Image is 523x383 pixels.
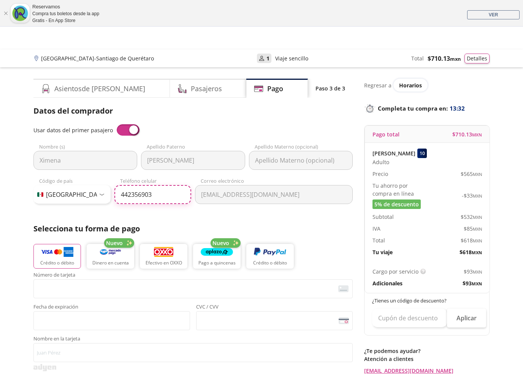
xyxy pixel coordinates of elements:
[364,79,490,92] div: Regresar a ver horarios
[114,185,192,204] input: Teléfono celular
[249,151,353,170] input: Apellido Materno (opcional)
[212,239,229,247] span: Nuevo
[141,151,245,170] input: Apellido Paterno
[193,244,241,269] button: Pago a quincenas
[472,132,482,138] small: MXN
[372,149,415,157] p: [PERSON_NAME]
[372,170,388,178] p: Precio
[473,193,482,199] small: MXN
[464,225,482,233] span: $ 85
[372,225,380,233] p: IVA
[146,260,182,266] p: Efectivo en OXXO
[37,313,187,328] iframe: Iframe de la fecha de caducidad de la tarjeta asegurada
[372,309,447,328] input: Cupón de descuento
[338,285,349,292] img: card
[40,260,74,266] p: Crédito o débito
[364,347,490,355] p: ¿Te podemos ayudar?
[472,281,482,286] small: MXN
[3,11,8,16] a: Cerrar
[315,84,345,92] p: Paso 3 de 3
[32,3,99,11] div: Reservamos
[364,81,391,89] p: Regresar a
[140,244,187,269] button: Efectivo en OXXO
[196,304,353,311] span: CVC / CVV
[32,17,99,24] div: Gratis - En App Store
[489,12,498,17] span: VER
[461,236,482,244] span: $ 618
[428,54,461,63] span: $ 710.13
[399,82,422,89] span: Horarios
[467,10,520,19] a: VER
[191,84,222,94] h4: Pasajeros
[464,267,482,275] span: $ 93
[411,54,424,62] p: Total
[473,214,482,220] small: MXN
[33,364,56,371] img: svg+xml;base64,PD94bWwgdmVyc2lvbj0iMS4wIiBlbmNvZGluZz0iVVRGLTgiPz4KPHN2ZyB3aWR0aD0iMzk2cHgiIGhlaW...
[461,170,482,178] span: $ 565
[462,191,482,199] span: -$ 33
[473,226,482,232] small: MXN
[267,84,283,94] h4: Pago
[33,127,113,134] span: Usar datos del primer pasajero
[364,367,490,375] a: [EMAIL_ADDRESS][DOMAIN_NAME]
[37,192,43,197] img: MX
[195,185,353,204] input: Correo electrónico
[472,250,482,255] small: MXN
[92,260,129,266] p: Dinero en cuenta
[372,158,389,166] span: Adulto
[364,103,490,114] p: Completa tu compra en :
[275,54,308,62] p: Viaje sencillo
[450,104,465,113] span: 13:32
[106,239,123,247] span: Nuevo
[32,10,99,17] div: Compra tus boletos desde la app
[198,260,236,266] p: Pago a quincenas
[417,149,427,158] div: 10
[450,55,461,62] small: MXN
[372,182,427,198] p: Tu ahorro por compra en línea
[364,355,490,363] p: Atención a clientes
[33,304,190,311] span: Fecha de expiración
[447,309,486,328] button: Aplicar
[33,105,353,117] p: Datos del comprador
[33,343,353,362] input: Nombre en la tarjeta
[372,279,403,287] p: Adicionales
[473,238,482,244] small: MXN
[473,171,482,177] small: MXN
[33,244,81,269] button: Crédito o débito
[374,200,419,208] span: 5% de descuento
[464,54,490,63] button: Detalles
[372,297,482,305] p: ¿Tienes un código de descuento?
[461,213,482,221] span: $ 532
[372,130,399,138] p: Pago total
[33,272,353,279] span: Número de tarjeta
[372,236,385,244] p: Total
[473,269,482,275] small: MXN
[200,313,349,328] iframe: Iframe del código de seguridad de la tarjeta asegurada
[37,282,349,296] iframe: Iframe del número de tarjeta asegurada
[33,151,137,170] input: Nombre (s)
[41,54,154,62] p: [GEOGRAPHIC_DATA] - Santiago de Querétaro
[452,130,482,138] span: $ 710.13
[33,223,353,234] p: Selecciona tu forma de pago
[372,213,394,221] p: Subtotal
[266,54,269,62] p: 1
[372,267,418,275] p: Cargo por servicio
[246,244,294,269] button: Crédito o débito
[87,244,134,269] button: Dinero en cuenta
[33,336,353,343] span: Nombre en la tarjeta
[253,260,287,266] p: Crédito o débito
[460,248,482,256] span: $ 618
[463,279,482,287] span: $ 93
[54,84,145,94] h4: Asientos de [PERSON_NAME]
[372,248,393,256] p: Tu viaje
